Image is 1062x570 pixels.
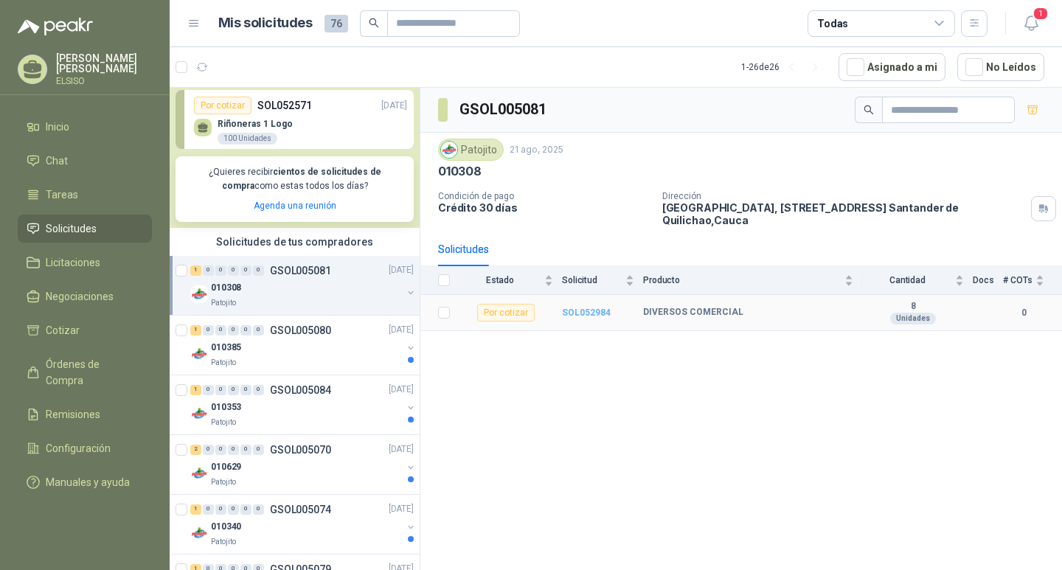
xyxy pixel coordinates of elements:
[1018,10,1044,37] button: 1
[211,476,236,488] p: Patojito
[228,504,239,515] div: 0
[56,77,152,86] p: ELSISO
[18,434,152,462] a: Configuración
[18,350,152,395] a: Órdenes de Compra
[211,520,241,534] p: 010340
[643,307,743,319] b: DIVERSOS COMERCIAL
[46,153,68,169] span: Chat
[643,266,862,295] th: Producto
[211,460,241,474] p: 010629
[369,18,379,28] span: search
[477,304,535,322] div: Por cotizar
[1003,306,1044,320] b: 0
[190,381,417,428] a: 1 0 0 0 0 0 GSOL005084[DATE] Company Logo010353Patojito
[18,113,152,141] a: Inicio
[218,119,293,129] p: Riñoneras 1 Logo
[190,345,208,363] img: Company Logo
[253,504,264,515] div: 0
[459,98,549,121] h3: GSOL005081
[240,504,251,515] div: 0
[438,139,504,161] div: Patojito
[270,504,331,515] p: GSOL005074
[254,201,336,211] a: Agenda una reunión
[510,143,563,157] p: 21 ago, 2025
[240,325,251,336] div: 0
[389,442,414,456] p: [DATE]
[270,445,331,455] p: GSOL005070
[270,325,331,336] p: GSOL005080
[1032,7,1049,21] span: 1
[459,275,541,285] span: Estado
[562,275,622,285] span: Solicitud
[957,53,1044,81] button: No Leídos
[194,97,251,114] div: Por cotizar
[184,165,405,193] p: ¿Quieres recibir como estas todos los días?
[18,18,93,35] img: Logo peakr
[228,445,239,455] div: 0
[18,282,152,310] a: Negociaciones
[211,281,241,295] p: 010308
[190,322,417,369] a: 1 0 0 0 0 0 GSOL005080[DATE] Company Logo010385Patojito
[56,53,152,74] p: [PERSON_NAME] [PERSON_NAME]
[190,325,201,336] div: 1
[253,385,264,395] div: 0
[215,445,226,455] div: 0
[240,385,251,395] div: 0
[862,301,964,313] b: 8
[46,440,111,456] span: Configuración
[438,164,482,179] p: 010308
[190,262,417,309] a: 1 0 0 0 0 0 GSOL005081[DATE] Company Logo010308Patojito
[240,445,251,455] div: 0
[18,248,152,277] a: Licitaciones
[211,417,236,428] p: Patojito
[190,405,208,423] img: Company Logo
[222,167,381,191] b: cientos de solicitudes de compra
[203,445,214,455] div: 0
[218,133,277,145] div: 100 Unidades
[46,406,100,423] span: Remisiones
[46,474,130,490] span: Manuales y ayuda
[389,263,414,277] p: [DATE]
[211,357,236,369] p: Patojito
[190,265,201,276] div: 1
[228,265,239,276] div: 0
[215,265,226,276] div: 0
[190,504,201,515] div: 1
[190,524,208,542] img: Company Logo
[862,275,952,285] span: Cantidad
[203,265,214,276] div: 0
[441,142,457,158] img: Company Logo
[562,307,611,318] a: SOL052984
[741,55,827,79] div: 1 - 26 de 26
[438,191,650,201] p: Condición de pago
[389,383,414,397] p: [DATE]
[324,15,348,32] span: 76
[270,385,331,395] p: GSOL005084
[203,385,214,395] div: 0
[864,105,874,115] span: search
[18,215,152,243] a: Solicitudes
[459,266,562,295] th: Estado
[190,445,201,455] div: 2
[253,445,264,455] div: 0
[438,201,650,214] p: Crédito 30 días
[270,265,331,276] p: GSOL005081
[46,119,69,135] span: Inicio
[218,13,313,34] h1: Mis solicitudes
[203,325,214,336] div: 0
[890,313,936,324] div: Unidades
[46,322,80,338] span: Cotizar
[381,99,407,113] p: [DATE]
[18,181,152,209] a: Tareas
[662,201,1025,226] p: [GEOGRAPHIC_DATA], [STREET_ADDRESS] Santander de Quilichao , Cauca
[211,341,241,355] p: 010385
[18,147,152,175] a: Chat
[662,191,1025,201] p: Dirección
[190,441,417,488] a: 2 0 0 0 0 0 GSOL005070[DATE] Company Logo010629Patojito
[18,468,152,496] a: Manuales y ayuda
[46,356,138,389] span: Órdenes de Compra
[1003,275,1032,285] span: # COTs
[839,53,945,81] button: Asignado a mi
[1003,266,1062,295] th: # COTs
